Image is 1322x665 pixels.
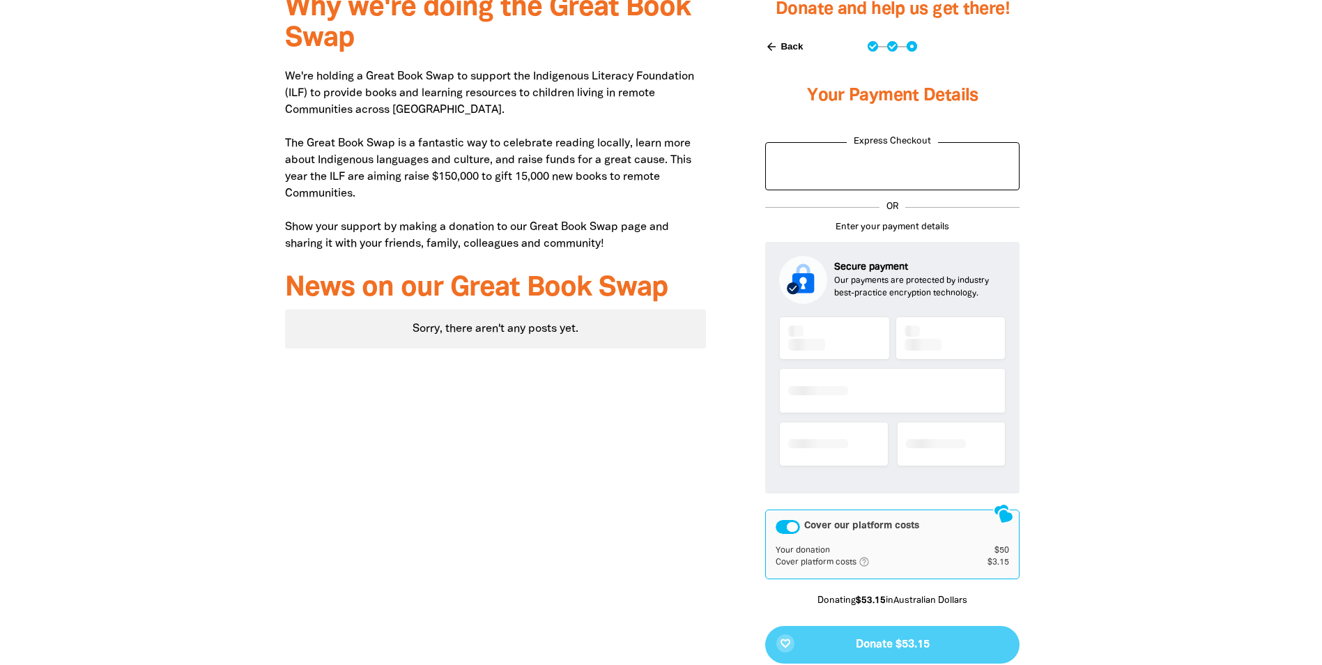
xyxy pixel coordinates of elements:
span: Donate and help us get there! [776,1,1010,17]
legend: Express Checkout [847,135,938,149]
td: Your donation [776,545,966,556]
i: help_outlined [859,556,881,567]
button: Navigate to step 1 of 3 to enter your donation amount [868,41,878,52]
iframe: PayPal-paypal [773,149,1012,181]
td: Cover platform costs [776,556,966,569]
p: Donating in Australian Dollars [765,595,1020,609]
p: Secure payment [834,260,1006,275]
iframe: Secure payment input frame [776,315,1008,316]
b: $53.15 [856,597,886,605]
td: $50 [967,545,1010,556]
td: $3.15 [967,556,1010,569]
button: Navigate to step 2 of 3 to enter your details [887,41,898,52]
p: We're holding a Great Book Swap to support the Indigenous Literacy Foundation (ILF) to provide bo... [285,68,707,252]
i: arrow_back [765,40,778,53]
p: OR [879,201,905,215]
button: Cover our platform costs [776,520,800,534]
p: Our payments are protected by industry best-practice encryption technology. [834,275,1006,300]
div: Paginated content [285,309,707,349]
p: Enter your payment details [765,221,1020,235]
button: Navigate to step 3 of 3 to enter your payment details [907,41,917,52]
button: Back [760,35,808,59]
h3: News on our Great Book Swap [285,273,707,304]
h3: Your Payment Details [765,68,1020,124]
div: Sorry, there aren't any posts yet. [285,309,707,349]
